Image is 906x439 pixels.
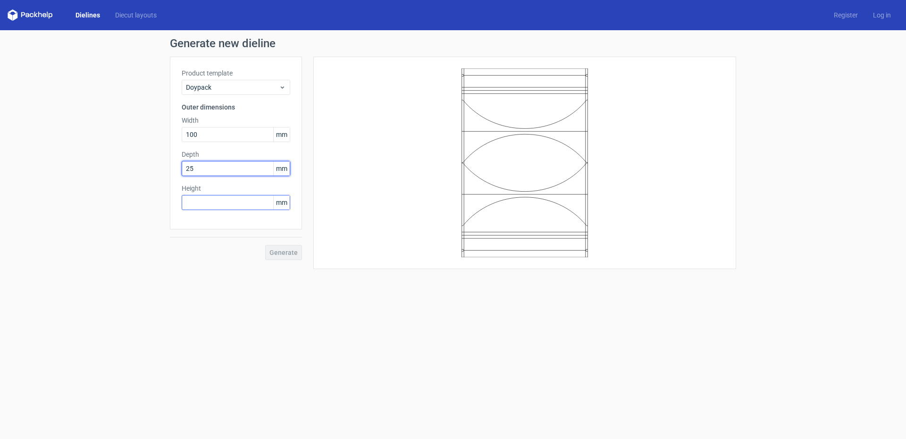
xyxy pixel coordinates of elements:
[68,10,108,20] a: Dielines
[186,83,279,92] span: Doypack
[182,116,290,125] label: Width
[182,184,290,193] label: Height
[182,68,290,78] label: Product template
[170,38,736,49] h1: Generate new dieline
[826,10,865,20] a: Register
[273,161,290,176] span: mm
[108,10,164,20] a: Diecut layouts
[182,102,290,112] h3: Outer dimensions
[273,127,290,142] span: mm
[865,10,898,20] a: Log in
[182,150,290,159] label: Depth
[273,195,290,210] span: mm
